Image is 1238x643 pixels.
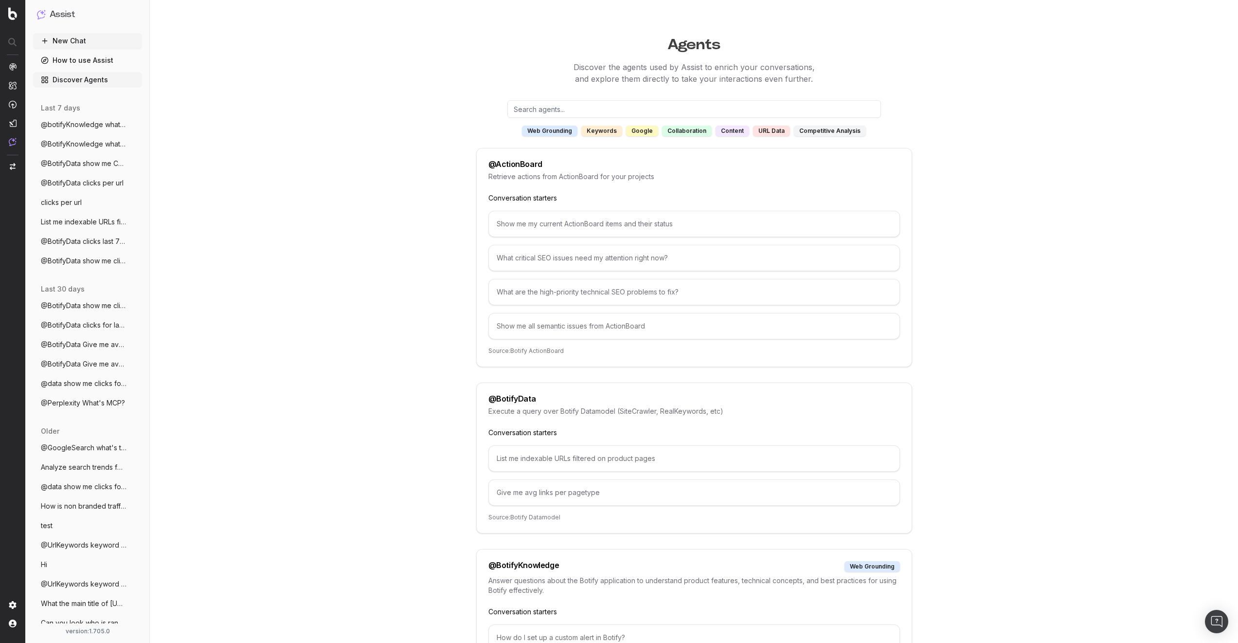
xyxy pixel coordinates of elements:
[37,627,138,635] div: version: 1.705.0
[37,8,138,21] button: Assist
[33,234,142,249] button: @BotifyData clicks last 7 days
[844,561,900,572] div: web grounding
[1205,610,1228,633] div: Open Intercom Messenger
[9,63,17,71] img: Analytics
[41,482,126,492] span: @data show me clicks for last 7 days
[488,313,900,339] div: Show me all semantic issues from ActionBoard
[33,298,142,313] button: @BotifyData show me clicks and CTR data
[33,136,142,152] button: @BotifyKnowledge what's Pageworkers?
[488,561,559,572] div: @ BotifyKnowledge
[41,256,126,266] span: @BotifyData show me clicks per url
[41,120,126,129] span: @botifyKnowledge what's BQL?
[41,579,126,589] span: @UrlKeywords keyword for clothes for htt
[9,119,17,127] img: Studio
[41,426,59,436] span: older
[33,117,142,132] button: @botifyKnowledge what's BQL?
[41,178,124,188] span: @BotifyData clicks per url
[41,340,126,349] span: @BotifyData Give me avg links per pagety
[41,379,126,388] span: @data show me clicks for last 7 days
[33,518,142,533] button: test
[33,395,142,411] button: @Perplexity What's MCP?
[33,596,142,611] button: What the main title of [URL]
[488,172,900,182] p: Retrieve actions from ActionBoard for your projects
[33,337,142,352] button: @BotifyData Give me avg links per pagety
[33,356,142,372] button: @BotifyData Give me avg links per pagety
[488,428,900,438] p: Conversation starters
[488,211,900,237] div: Show me my current ActionBoard items and their status
[50,8,75,21] h1: Assist
[488,576,900,595] p: Answer questions about the Botify application to understand product features, technical concepts,...
[716,126,749,136] div: content
[488,607,900,617] p: Conversation starters
[41,237,126,246] span: @BotifyData clicks last 7 days
[33,317,142,333] button: @BotifyData clicks for last 7 days
[41,359,126,369] span: @BotifyData Give me avg links per pagety
[33,53,142,68] a: How to use Assist
[33,537,142,553] button: @UrlKeywords keyword for clothes for htt
[41,320,126,330] span: @BotifyData clicks for last 7 days
[321,61,1068,85] p: Discover the agents used by Assist to enrich your conversations, and explore them directly to tak...
[41,398,125,408] span: @Perplexity What's MCP?
[33,376,142,391] button: @data show me clicks for last 7 days
[8,7,17,20] img: Botify logo
[33,498,142,514] button: How is non branded traffic trending YoY
[41,462,126,472] span: Analyze search trends for: MCP
[488,406,900,416] p: Execute a query over Botify Datamodel (SiteCrawler, RealKeywords, etc)
[41,217,126,227] span: List me indexable URLs filtered on produ
[33,72,142,88] a: Discover Agents
[33,576,142,592] button: @UrlKeywords keyword for clothes for htt
[33,175,142,191] button: @BotifyData clicks per url
[41,540,126,550] span: @UrlKeywords keyword for clothes for htt
[488,347,900,355] p: Source: Botify ActionBoard
[33,214,142,230] button: List me indexable URLs filtered on produ
[41,198,82,207] span: clicks per url
[581,126,622,136] div: keywords
[41,618,126,628] span: Can you look who is ranking on Google fo
[488,514,900,521] p: Source: Botify Datamodel
[37,10,46,19] img: Assist
[41,159,126,168] span: @BotifyData show me CTR and avg position
[33,156,142,171] button: @BotifyData show me CTR and avg position
[488,245,900,271] div: What critical SEO issues need my attention right now?
[41,301,126,311] span: @BotifyData show me clicks and CTR data
[41,599,126,608] span: What the main title of [URL]
[33,557,142,572] button: Hi
[488,445,900,472] div: List me indexable URLs filtered on product pages
[321,31,1068,54] h1: Agents
[753,126,790,136] div: URL data
[488,279,900,305] div: What are the high-priority technical SEO problems to fix?
[41,103,80,113] span: last 7 days
[522,126,577,136] div: web grounding
[9,620,17,627] img: My account
[41,501,126,511] span: How is non branded traffic trending YoY
[33,459,142,475] button: Analyze search trends for: MCP
[488,395,536,403] div: @ BotifyData
[488,479,900,506] div: Give me avg links per pagetype
[662,126,712,136] div: collaboration
[9,81,17,90] img: Intelligence
[33,440,142,456] button: @GoogleSearch what's the answer to the l
[33,479,142,495] button: @data show me clicks for last 7 days
[41,139,126,149] span: @BotifyKnowledge what's Pageworkers?
[41,443,126,453] span: @GoogleSearch what's the answer to the l
[9,601,17,609] img: Setting
[41,560,47,570] span: Hi
[33,33,142,49] button: New Chat
[10,163,16,170] img: Switch project
[33,253,142,269] button: @BotifyData show me clicks per url
[626,126,658,136] div: google
[9,138,17,146] img: Assist
[9,100,17,109] img: Activation
[33,195,142,210] button: clicks per url
[488,160,542,168] div: @ ActionBoard
[488,193,900,203] p: Conversation starters
[507,100,881,118] input: Search agents...
[41,521,53,531] span: test
[33,615,142,631] button: Can you look who is ranking on Google fo
[794,126,866,136] div: competitive analysis
[41,284,85,294] span: last 30 days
